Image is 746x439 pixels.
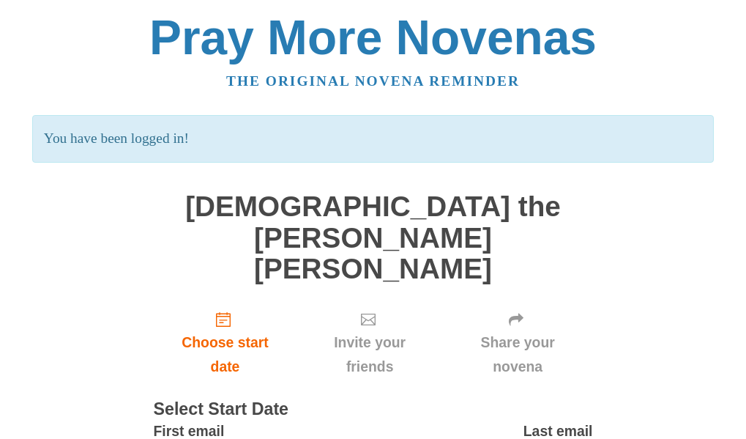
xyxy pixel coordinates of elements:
span: Invite your friends [311,331,428,379]
span: Choose start date [168,331,283,379]
span: Share your novena [458,331,578,379]
p: You have been logged in! [32,115,714,163]
h1: [DEMOGRAPHIC_DATA] the [PERSON_NAME] [PERSON_NAME] [154,191,593,285]
a: Pray More Novenas [149,10,597,64]
h3: Select Start Date [154,400,593,419]
div: Click "Next" to confirm your start date first. [296,299,442,386]
a: The original novena reminder [226,73,520,89]
a: Choose start date [154,299,297,386]
div: Click "Next" to confirm your start date first. [443,299,593,386]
